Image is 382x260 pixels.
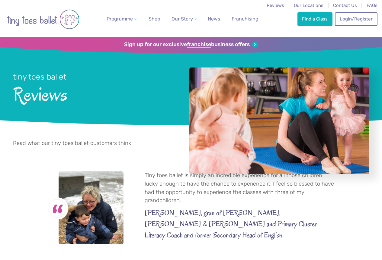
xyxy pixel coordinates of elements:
a: Franchising [229,13,261,25]
a: Programme [104,13,139,25]
a: Sign up for our exclusivefranchisebusiness offers [124,41,258,48]
a: Contact Us [333,3,357,8]
cite: [PERSON_NAME], gran of [PERSON_NAME], [PERSON_NAME] & [PERSON_NAME] and Primary Cluster Literacy ... [145,207,336,240]
a: Find a Class [297,12,332,26]
a: Our Story [169,13,199,25]
span: Reviews [13,82,173,105]
span: Franchising [232,16,258,22]
span: Programme [107,16,133,22]
span: Our Story [172,16,193,22]
p: Read what our tiny toes ballet customers think [13,139,163,156]
a: Our Locations [294,3,323,8]
img: tiny toes ballet [7,6,79,33]
span: Shop [149,16,160,22]
a: News [205,13,223,25]
a: Reviews [267,3,284,8]
a: Shop [146,13,163,25]
strong: franchise [187,41,211,48]
span: News [208,16,220,22]
p: Tiny toes ballet is simply an incredible experience for all those children lucky enough to have t... [145,171,336,205]
small: tiny toes ballet [13,72,66,82]
a: FAQs [367,3,377,8]
a: Login/Register [335,12,377,26]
